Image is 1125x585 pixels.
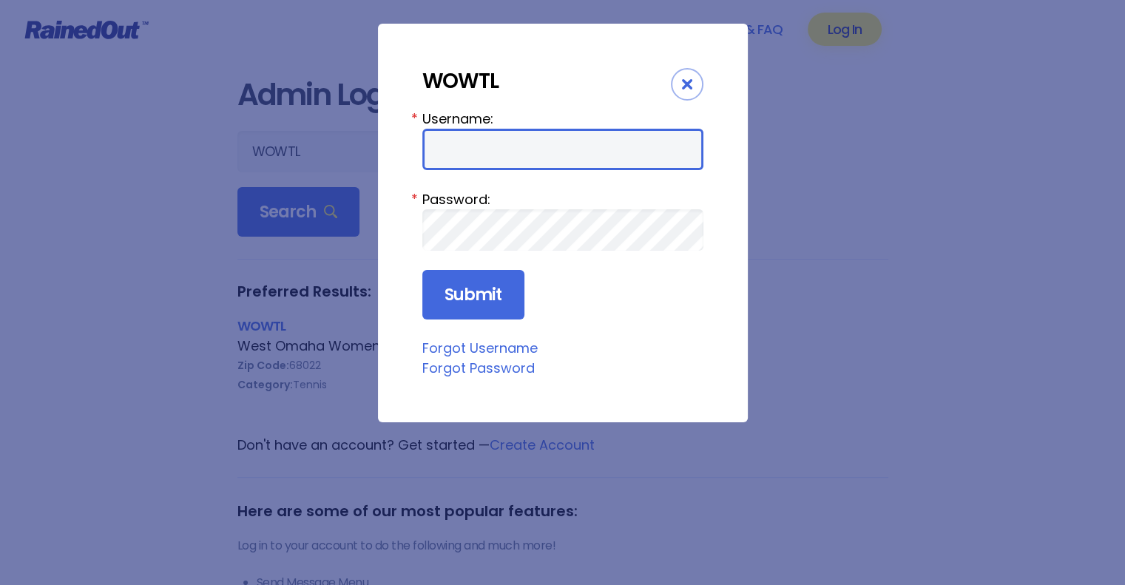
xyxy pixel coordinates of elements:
[422,339,538,357] a: Forgot Username
[422,109,703,129] label: Username:
[422,189,703,209] label: Password:
[422,359,535,377] a: Forgot Password
[422,68,671,94] div: WOWTL
[422,270,524,320] input: Submit
[671,68,703,101] div: Close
